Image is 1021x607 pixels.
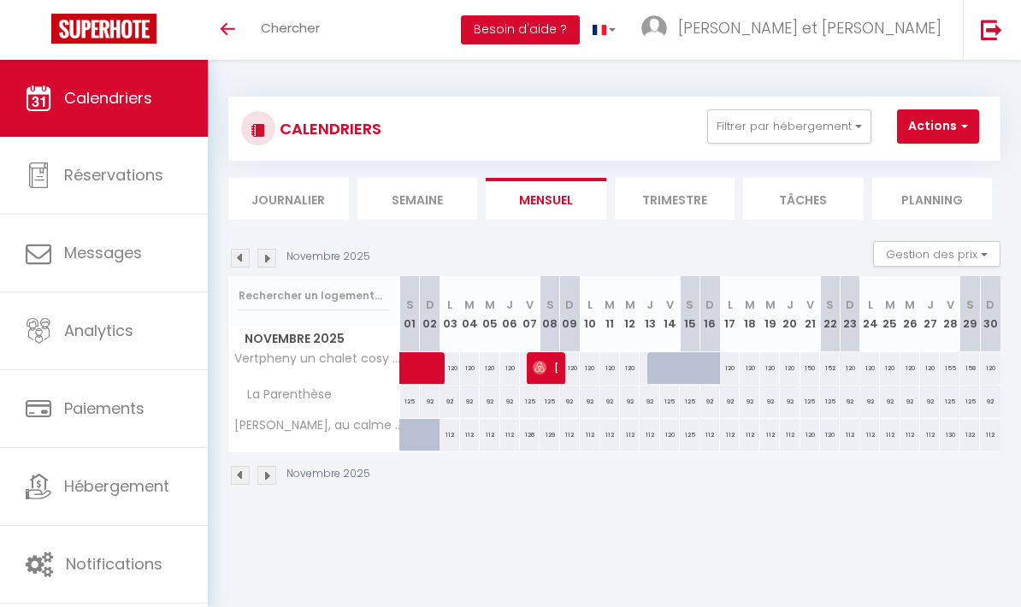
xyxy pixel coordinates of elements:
[966,297,974,313] abbr: S
[460,419,480,451] div: 112
[480,276,499,352] th: 05
[520,419,540,451] div: 126
[400,276,420,352] th: 01
[440,276,459,352] th: 03
[533,351,559,384] span: [PERSON_NAME]
[546,297,554,313] abbr: S
[660,419,680,451] div: 120
[740,352,759,384] div: 120
[686,297,693,313] abbr: S
[707,109,871,144] button: Filtrer par hébergement
[740,276,759,352] th: 18
[600,352,620,384] div: 120
[261,19,320,37] span: Chercher
[680,276,699,352] th: 15
[900,419,920,451] div: 112
[700,276,720,352] th: 16
[66,553,162,575] span: Notifications
[239,280,390,311] input: Rechercher un logement...
[641,15,667,41] img: ...
[880,386,900,417] div: 92
[461,15,580,44] button: Besoin d'aide ?
[940,386,959,417] div: 125
[660,386,680,417] div: 125
[905,297,915,313] abbr: M
[720,386,740,417] div: 92
[480,386,499,417] div: 92
[920,386,940,417] div: 92
[565,297,574,313] abbr: D
[232,419,403,432] span: [PERSON_NAME], au calme dans un cocon de verdure
[960,352,980,384] div: 158
[800,386,820,417] div: 125
[420,386,440,417] div: 92
[500,419,520,451] div: 112
[940,352,959,384] div: 155
[980,386,1000,417] div: 92
[860,419,880,451] div: 112
[678,17,941,38] span: [PERSON_NAME] et [PERSON_NAME]
[940,419,959,451] div: 130
[640,276,659,352] th: 13
[840,352,859,384] div: 120
[400,386,420,417] div: 125
[480,419,499,451] div: 112
[620,352,640,384] div: 120
[64,242,142,263] span: Messages
[743,178,864,220] li: Tâches
[64,475,169,497] span: Hébergement
[540,419,559,451] div: 129
[420,276,440,352] th: 02
[960,419,980,451] div: 132
[980,276,1000,352] th: 30
[760,419,780,451] div: 112
[920,276,940,352] th: 27
[560,276,580,352] th: 09
[760,352,780,384] div: 120
[520,276,540,352] th: 07
[275,109,381,148] h3: CALENDRIERS
[666,297,674,313] abbr: V
[900,386,920,417] div: 92
[600,419,620,451] div: 112
[806,297,814,313] abbr: V
[700,419,720,451] div: 112
[860,276,880,352] th: 24
[900,352,920,384] div: 120
[580,386,599,417] div: 92
[840,386,859,417] div: 92
[800,276,820,352] th: 21
[286,249,370,265] p: Novembre 2025
[64,87,152,109] span: Calendriers
[426,297,434,313] abbr: D
[500,386,520,417] div: 92
[560,419,580,451] div: 112
[820,419,840,451] div: 120
[560,352,580,384] div: 120
[587,297,593,313] abbr: L
[680,386,699,417] div: 125
[920,352,940,384] div: 120
[947,297,954,313] abbr: V
[760,386,780,417] div: 92
[880,419,900,451] div: 112
[728,297,733,313] abbr: L
[600,386,620,417] div: 92
[620,419,640,451] div: 112
[51,14,156,44] img: Super Booking
[705,297,714,313] abbr: D
[615,178,735,220] li: Trimestre
[447,297,452,313] abbr: L
[760,276,780,352] th: 19
[873,241,1000,267] button: Gestion des prix
[826,297,834,313] abbr: S
[868,297,873,313] abbr: L
[580,276,599,352] th: 10
[720,352,740,384] div: 120
[820,352,840,384] div: 152
[485,297,495,313] abbr: M
[787,297,794,313] abbr: J
[981,19,1002,40] img: logout
[765,297,776,313] abbr: M
[900,276,920,352] th: 26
